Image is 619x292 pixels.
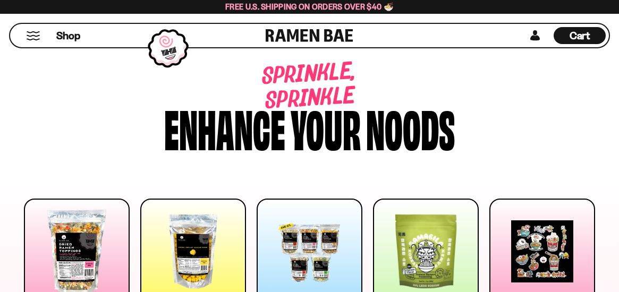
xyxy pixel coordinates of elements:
[291,102,361,152] div: your
[225,2,394,12] span: Free U.S. Shipping on Orders over $40 🍜
[366,102,455,152] div: noods
[56,27,80,44] a: Shop
[26,31,40,40] button: Mobile Menu Trigger
[56,29,80,43] span: Shop
[570,29,590,42] span: Cart
[554,24,606,47] a: Cart
[164,102,285,152] div: Enhance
